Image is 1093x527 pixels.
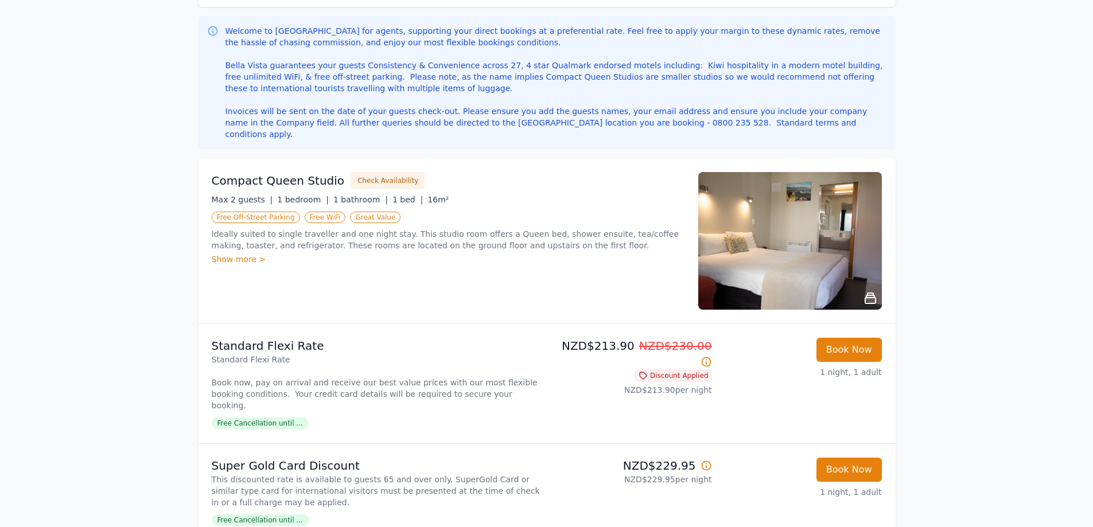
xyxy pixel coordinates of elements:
[212,228,684,251] p: Ideally suited to single traveller and one night stay. This studio room offers a Queen bed, showe...
[212,253,684,265] div: Show more >
[212,458,542,474] p: Super Gold Card Discount
[427,195,449,204] span: 16m²
[551,338,712,370] p: NZD$213.90
[212,417,309,429] span: Free Cancellation until ...
[212,338,542,354] p: Standard Flexi Rate
[212,354,542,411] p: Standard Flexi Rate Book now, pay on arrival and receive our best value prices with our most flex...
[635,370,712,381] span: Discount Applied
[212,173,345,189] h3: Compact Queen Studio
[721,366,882,378] p: 1 night, 1 adult
[225,25,886,140] p: Welcome to [GEOGRAPHIC_DATA] for agents, supporting your direct bookings at a preferential rate. ...
[305,212,346,223] span: Free WiFi
[212,474,542,508] p: This discounted rate is available to guests 65 and over only. SuperGold Card or similar type card...
[551,474,712,485] p: NZD$229.95 per night
[277,195,329,204] span: 1 bedroom |
[212,195,273,204] span: Max 2 guests |
[721,486,882,498] p: 1 night, 1 adult
[816,458,882,482] button: Book Now
[351,172,425,189] button: Check Availability
[212,212,300,223] span: Free Off-Street Parking
[212,514,309,526] span: Free Cancellation until ...
[551,458,712,474] p: NZD$229.95
[392,195,423,204] span: 1 bed |
[333,195,388,204] span: 1 bathroom |
[350,212,400,223] span: Great Value
[816,338,882,362] button: Book Now
[551,384,712,396] p: NZD$213.90 per night
[639,339,712,353] span: NZD$230.00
